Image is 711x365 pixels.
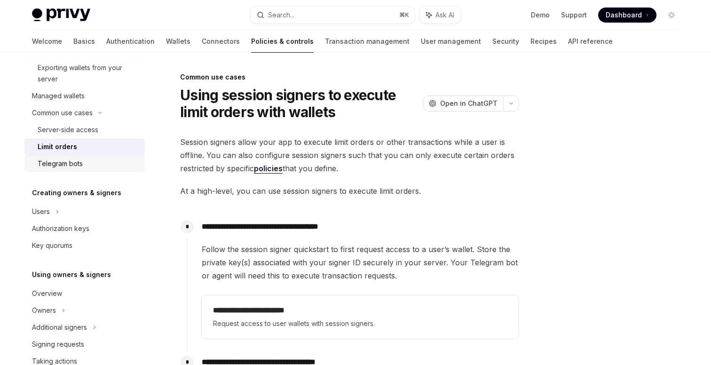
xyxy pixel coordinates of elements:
[180,72,519,82] div: Common use cases
[440,99,498,108] span: Open in ChatGPT
[664,8,679,23] button: Toggle dark mode
[250,7,415,24] button: Search...⌘K
[180,87,419,120] h1: Using session signers to execute limit orders with wallets
[32,8,90,22] img: light logo
[561,10,587,20] a: Support
[419,7,461,24] button: Ask AI
[251,30,314,53] a: Policies & controls
[421,30,481,53] a: User management
[492,30,519,53] a: Security
[32,339,84,350] div: Signing requests
[73,30,95,53] a: Basics
[24,220,145,237] a: Authorization keys
[32,240,72,251] div: Key quorums
[32,322,87,333] div: Additional signers
[213,318,507,329] span: Request access to user wallets with session signers.
[530,30,557,53] a: Recipes
[38,158,83,169] div: Telegram bots
[32,269,111,280] h5: Using owners & signers
[202,30,240,53] a: Connectors
[32,90,85,102] div: Managed wallets
[423,95,503,111] button: Open in ChatGPT
[24,285,145,302] a: Overview
[32,107,93,119] div: Common use cases
[24,155,145,172] a: Telegram bots
[38,124,98,135] div: Server-side access
[166,30,190,53] a: Wallets
[531,10,550,20] a: Demo
[38,62,139,85] div: Exporting wallets from your server
[32,187,121,198] h5: Creating owners & signers
[399,11,409,19] span: ⌘ K
[268,9,294,21] div: Search...
[180,135,519,175] span: Session signers allow your app to execute limit orders or other transactions while a user is offl...
[24,59,145,87] a: Exporting wallets from your server
[202,243,519,282] span: Follow the session signer quickstart to first request access to a user’s wallet. Store the privat...
[38,141,77,152] div: Limit orders
[24,121,145,138] a: Server-side access
[180,184,519,198] span: At a high-level, you can use session signers to execute limit orders.
[32,30,62,53] a: Welcome
[606,10,642,20] span: Dashboard
[24,336,145,353] a: Signing requests
[32,223,89,234] div: Authorization keys
[598,8,656,23] a: Dashboard
[24,138,145,155] a: Limit orders
[32,206,50,217] div: Users
[106,30,155,53] a: Authentication
[435,10,454,20] span: Ask AI
[254,164,283,174] a: policies
[568,30,613,53] a: API reference
[32,305,56,316] div: Owners
[325,30,410,53] a: Transaction management
[32,288,62,299] div: Overview
[24,87,145,104] a: Managed wallets
[24,237,145,254] a: Key quorums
